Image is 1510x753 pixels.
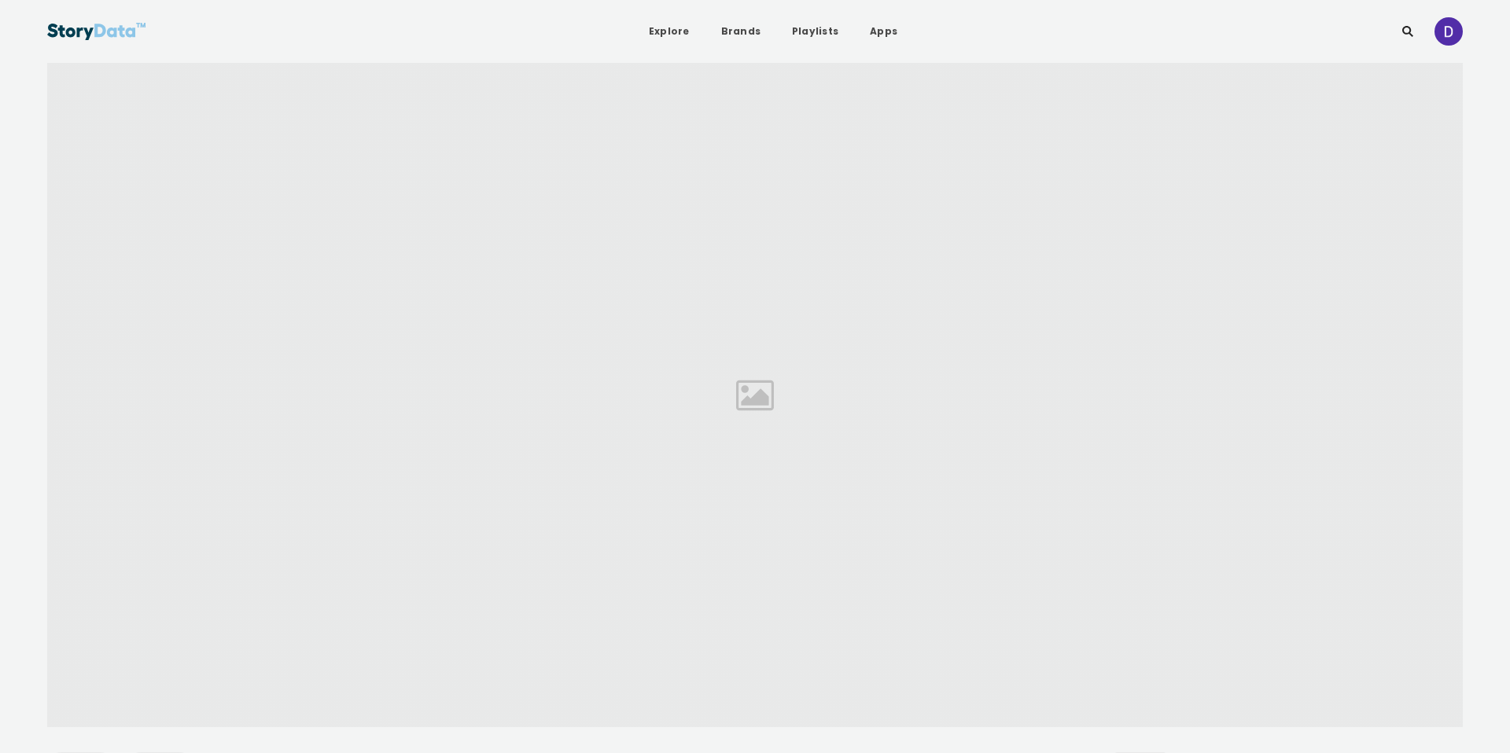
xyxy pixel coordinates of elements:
a: Brands [709,17,773,46]
a: Explore [636,17,702,46]
a: Playlists [779,17,851,46]
a: Apps [857,17,910,46]
img: StoryData Logo [47,17,146,46]
img: ACg8ocKzwPDiA-G5ZA1Mflw8LOlJAqwuiocHy5HQ8yAWPW50gy9RiA=s96-c [1434,17,1463,46]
